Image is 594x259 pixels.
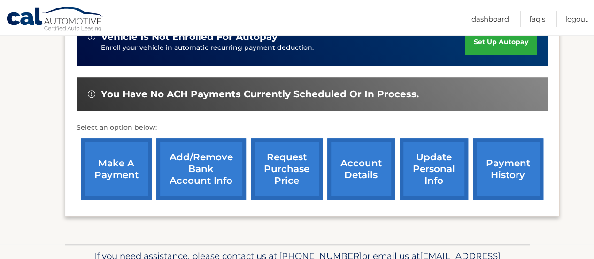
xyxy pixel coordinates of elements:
a: Logout [565,11,588,27]
a: FAQ's [529,11,545,27]
span: vehicle is not enrolled for autopay [101,31,278,43]
a: update personal info [400,138,468,200]
a: account details [327,138,395,200]
a: request purchase price [251,138,323,200]
img: alert-white.svg [88,90,95,98]
p: Enroll your vehicle in automatic recurring payment deduction. [101,43,465,53]
a: Cal Automotive [6,6,105,33]
span: You have no ACH payments currently scheduled or in process. [101,88,419,100]
p: Select an option below: [77,122,548,133]
a: Add/Remove bank account info [156,138,246,200]
img: alert-white.svg [88,33,95,40]
a: set up autopay [465,30,536,55]
a: payment history [473,138,543,200]
a: make a payment [81,138,152,200]
a: Dashboard [471,11,509,27]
